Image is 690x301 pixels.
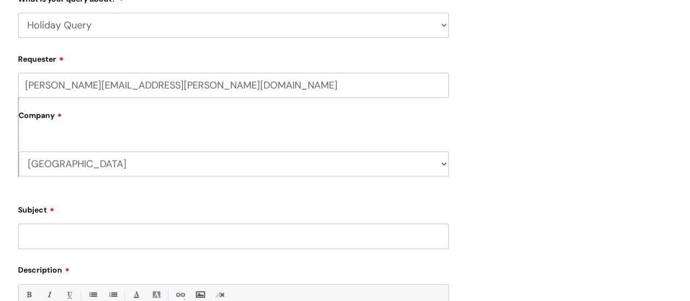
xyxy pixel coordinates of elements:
[18,202,449,215] label: Subject
[18,51,449,64] label: Requester
[18,73,449,98] input: Email
[19,107,449,132] label: Company
[18,262,449,275] label: Description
